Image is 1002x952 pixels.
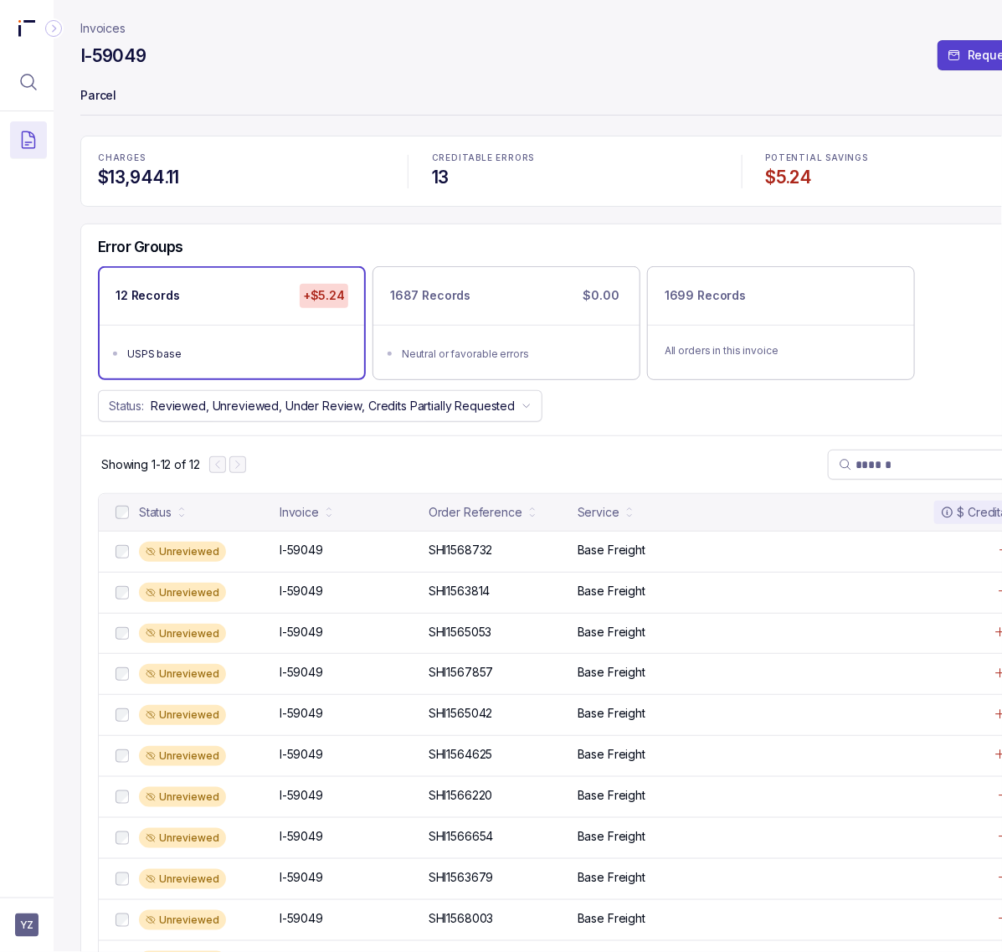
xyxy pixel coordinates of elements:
[101,456,199,473] div: Remaining page entries
[280,828,323,845] p: I-59049
[116,913,129,927] input: checkbox-checkbox
[280,705,323,722] p: I-59049
[578,828,645,845] p: Base Freight
[432,166,718,189] h4: 13
[139,705,226,725] div: Unreviewed
[139,583,226,603] div: Unreviewed
[98,238,183,256] h5: Error Groups
[98,390,542,422] button: Status:Reviewed, Unreviewed, Under Review, Credits Partially Requested
[10,121,47,158] button: Menu Icon Button DocumentTextIcon
[578,583,645,600] p: Base Freight
[429,705,493,722] p: SHI1565042
[280,542,323,558] p: I-59049
[151,398,515,414] p: Reviewed, Unreviewed, Under Review, Credits Partially Requested
[578,664,645,681] p: Base Freight
[139,746,226,766] div: Unreviewed
[578,746,645,763] p: Base Freight
[15,913,39,937] button: User initials
[578,869,645,886] p: Base Freight
[429,910,494,927] p: SHI1568003
[390,287,470,304] p: 1687 Records
[10,64,47,100] button: Menu Icon Button MagnifyingGlassIcon
[139,828,226,848] div: Unreviewed
[280,583,323,600] p: I-59049
[280,869,323,886] p: I-59049
[116,831,129,845] input: checkbox-checkbox
[116,872,129,886] input: checkbox-checkbox
[80,44,146,68] h4: I-59049
[580,284,623,307] p: $0.00
[280,664,323,681] p: I-59049
[429,542,493,558] p: SHI1568732
[80,20,126,37] a: Invoices
[429,869,494,886] p: SHI1563679
[429,664,494,681] p: SHI1567857
[578,705,645,722] p: Base Freight
[109,398,144,414] p: Status:
[665,342,897,359] p: All orders in this invoice
[429,583,491,600] p: SHI1563814
[116,545,129,558] input: checkbox-checkbox
[578,910,645,927] p: Base Freight
[280,624,323,641] p: I-59049
[127,346,347,363] div: USPS base
[578,624,645,641] p: Base Freight
[280,910,323,927] p: I-59049
[429,504,522,521] div: Order Reference
[116,586,129,600] input: checkbox-checkbox
[116,287,180,304] p: 12 Records
[139,624,226,644] div: Unreviewed
[429,828,494,845] p: SHI1566654
[139,910,226,930] div: Unreviewed
[280,746,323,763] p: I-59049
[116,790,129,804] input: checkbox-checkbox
[429,787,493,804] p: SHI1566220
[116,667,129,681] input: checkbox-checkbox
[139,664,226,684] div: Unreviewed
[101,456,199,473] p: Showing 1-12 of 12
[116,506,129,519] input: checkbox-checkbox
[116,749,129,763] input: checkbox-checkbox
[429,746,493,763] p: SHI1564625
[116,708,129,722] input: checkbox-checkbox
[578,787,645,804] p: Base Freight
[280,504,319,521] div: Invoice
[402,346,621,363] div: Neutral or favorable errors
[139,542,226,562] div: Unreviewed
[80,20,126,37] nav: breadcrumb
[139,787,226,807] div: Unreviewed
[98,166,384,189] h4: $13,944.11
[44,18,64,39] div: Collapse Icon
[578,542,645,558] p: Base Freight
[139,869,226,889] div: Unreviewed
[280,787,323,804] p: I-59049
[139,504,172,521] div: Status
[98,153,384,163] p: CHARGES
[300,284,348,307] p: +$5.24
[665,287,746,304] p: 1699 Records
[429,624,492,641] p: SHI1565053
[578,504,619,521] div: Service
[432,153,718,163] p: CREDITABLE ERRORS
[116,627,129,641] input: checkbox-checkbox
